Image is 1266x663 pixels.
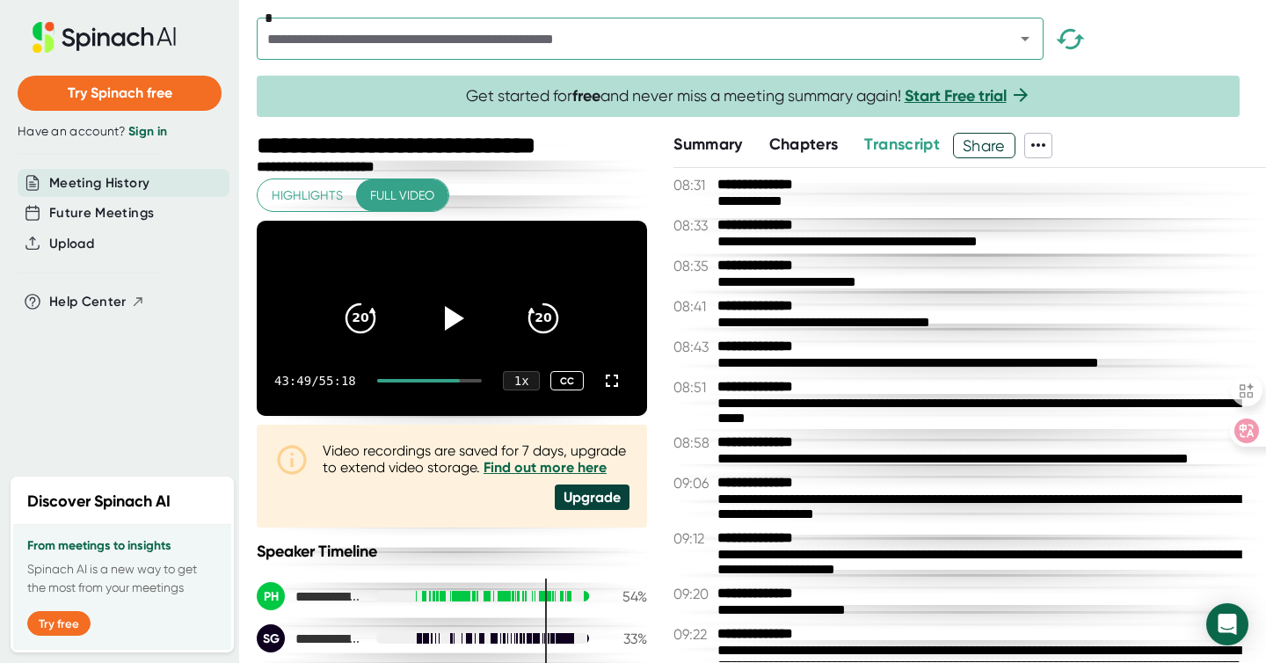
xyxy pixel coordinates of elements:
div: Pablo Casas de la Huerta [257,582,362,610]
div: Open Intercom Messenger [1206,603,1248,645]
button: Highlights [258,179,357,212]
h2: Discover Spinach AI [27,490,171,514]
button: Share [953,133,1015,158]
div: 33 % [603,630,647,647]
span: 08:33 [673,217,713,234]
span: Try Spinach free [68,84,172,101]
div: PH [257,582,285,610]
button: Summary [673,133,742,157]
div: Speaker Timeline [257,542,647,561]
a: Start Free trial [905,86,1007,106]
div: Sidney Garcia [257,624,362,652]
span: 09:06 [673,475,713,492]
a: Sign in [128,124,167,139]
p: Spinach AI is a new way to get the most from your meetings [27,560,217,597]
button: Help Center [49,292,145,312]
span: Get started for and never miss a meeting summary again! [466,86,1031,106]
div: Upgrade [555,484,629,510]
span: Chapters [769,135,839,154]
h3: From meetings to insights [27,539,217,553]
div: CC [550,371,584,391]
span: 08:35 [673,258,713,274]
div: Video recordings are saved for 7 days, upgrade to extend video storage. [323,442,629,476]
a: Find out more here [484,459,607,476]
div: 54 % [603,588,647,605]
span: 09:12 [673,530,713,547]
button: Chapters [769,133,839,157]
span: Highlights [272,185,343,207]
button: Transcript [864,133,940,157]
span: Transcript [864,135,940,154]
span: 08:58 [673,434,713,451]
div: Have an account? [18,124,222,140]
button: Future Meetings [49,203,154,223]
span: Summary [673,135,742,154]
button: Open [1013,26,1037,51]
button: Full video [356,179,448,212]
span: Help Center [49,292,127,312]
button: Try Spinach free [18,76,222,111]
span: Full video [370,185,434,207]
span: 08:51 [673,379,713,396]
span: 08:41 [673,298,713,315]
span: 08:43 [673,339,713,355]
div: 1 x [503,371,540,390]
span: 08:31 [673,177,713,193]
span: 09:22 [673,626,713,643]
span: 09:20 [673,586,713,602]
span: Share [954,130,1015,161]
button: Meeting History [49,173,149,193]
button: Upload [49,234,94,254]
button: Try free [27,611,91,636]
b: free [572,86,600,106]
div: 43:49 / 55:18 [274,374,356,388]
div: SG [257,624,285,652]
